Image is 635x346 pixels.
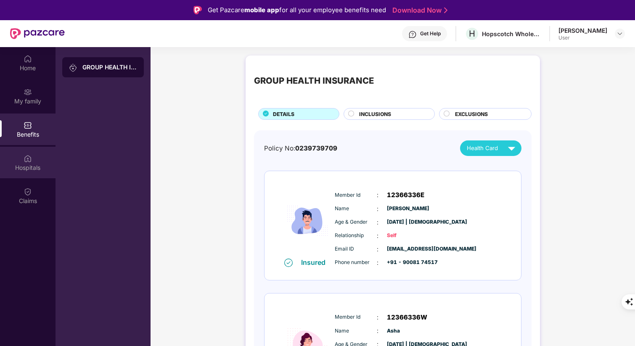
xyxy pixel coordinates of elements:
[254,74,374,87] div: GROUP HEALTH INSURANCE
[387,312,427,322] span: 12366336W
[387,245,429,253] span: [EMAIL_ADDRESS][DOMAIN_NAME]
[387,205,429,213] span: [PERSON_NAME]
[295,144,337,152] span: 0239739709
[264,143,337,153] div: Policy No:
[24,88,32,96] img: svg+xml;base64,PHN2ZyB3aWR0aD0iMjAiIGhlaWdodD0iMjAiIHZpZXdCb3g9IjAgMCAyMCAyMCIgZmlsbD0ibm9uZSIgeG...
[460,140,521,156] button: Health Card
[244,6,279,14] strong: mobile app
[24,188,32,196] img: svg+xml;base64,PHN2ZyBpZD0iQ2xhaW0iIHhtbG5zPSJodHRwOi8vd3d3LnczLm9yZy8yMDAwL3N2ZyIgd2lkdGg9IjIwIi...
[377,190,378,200] span: :
[24,55,32,63] img: svg+xml;base64,PHN2ZyBpZD0iSG9tZSIgeG1sbnM9Imh0dHA6Ly93d3cudzMub3JnLzIwMDAvc3ZnIiB3aWR0aD0iMjAiIG...
[208,5,386,15] div: Get Pazcare for all your employee benefits need
[467,144,498,153] span: Health Card
[469,29,475,39] span: H
[455,110,488,118] span: EXCLUSIONS
[408,30,417,39] img: svg+xml;base64,PHN2ZyBpZD0iSGVscC0zMngzMiIgeG1sbnM9Imh0dHA6Ly93d3cudzMub3JnLzIwMDAvc3ZnIiB3aWR0aD...
[301,258,331,267] div: Insured
[377,326,378,335] span: :
[282,184,333,258] img: icon
[558,26,607,34] div: [PERSON_NAME]
[387,232,429,240] span: Self
[193,6,202,14] img: Logo
[377,231,378,240] span: :
[82,63,137,71] div: GROUP HEALTH INSURANCE
[335,205,377,213] span: Name
[284,259,293,267] img: svg+xml;base64,PHN2ZyB4bWxucz0iaHR0cDovL3d3dy53My5vcmcvMjAwMC9zdmciIHdpZHRoPSIxNiIgaGVpZ2h0PSIxNi...
[482,30,541,38] div: Hopscotch Wholesale Trading Private Limited
[273,110,294,118] span: DETAILS
[420,30,441,37] div: Get Help
[387,190,424,200] span: 12366336E
[359,110,391,118] span: INCLUSIONS
[387,218,429,226] span: [DATE] | [DEMOGRAPHIC_DATA]
[335,232,377,240] span: Relationship
[335,191,377,199] span: Member Id
[377,258,378,267] span: :
[377,245,378,254] span: :
[616,30,623,37] img: svg+xml;base64,PHN2ZyBpZD0iRHJvcGRvd24tMzJ4MzIiIHhtbG5zPSJodHRwOi8vd3d3LnczLm9yZy8yMDAwL3N2ZyIgd2...
[335,245,377,253] span: Email ID
[377,313,378,322] span: :
[504,141,519,156] img: svg+xml;base64,PHN2ZyB4bWxucz0iaHR0cDovL3d3dy53My5vcmcvMjAwMC9zdmciIHZpZXdCb3g9IjAgMCAyNCAyNCIgd2...
[377,218,378,227] span: :
[387,259,429,267] span: +91 - 90081 74517
[69,63,77,72] img: svg+xml;base64,PHN2ZyB3aWR0aD0iMjAiIGhlaWdodD0iMjAiIHZpZXdCb3g9IjAgMCAyMCAyMCIgZmlsbD0ibm9uZSIgeG...
[392,6,445,15] a: Download Now
[24,121,32,129] img: svg+xml;base64,PHN2ZyBpZD0iQmVuZWZpdHMiIHhtbG5zPSJodHRwOi8vd3d3LnczLm9yZy8yMDAwL3N2ZyIgd2lkdGg9Ij...
[335,327,377,335] span: Name
[387,327,429,335] span: Asha
[335,313,377,321] span: Member Id
[377,204,378,214] span: :
[335,259,377,267] span: Phone number
[24,154,32,163] img: svg+xml;base64,PHN2ZyBpZD0iSG9zcGl0YWxzIiB4bWxucz0iaHR0cDovL3d3dy53My5vcmcvMjAwMC9zdmciIHdpZHRoPS...
[335,218,377,226] span: Age & Gender
[444,6,447,15] img: Stroke
[10,28,65,39] img: New Pazcare Logo
[558,34,607,41] div: User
